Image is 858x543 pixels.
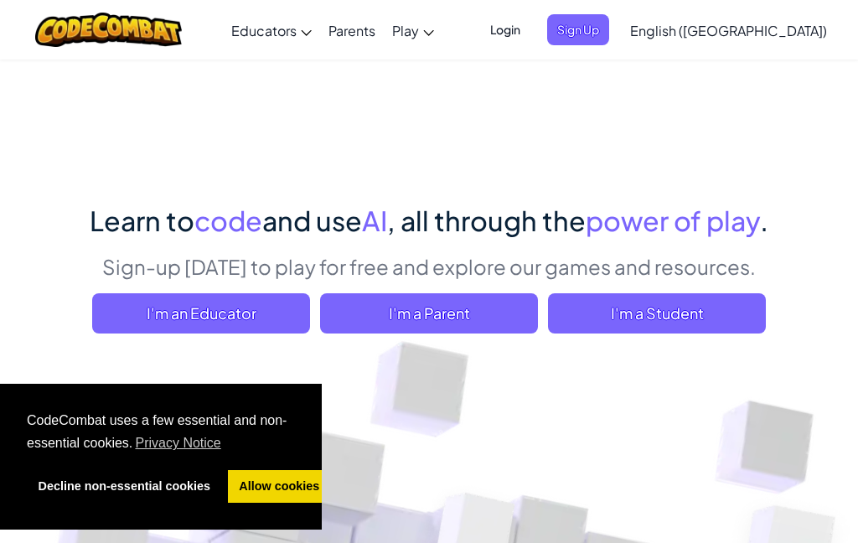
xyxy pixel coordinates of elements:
[27,411,295,456] span: CodeCombat uses a few essential and non-essential cookies.
[387,204,586,237] span: , all through the
[35,13,182,47] img: CodeCombat logo
[194,204,262,237] span: code
[92,293,310,334] a: I'm an Educator
[228,470,331,504] a: allow cookies
[622,8,835,53] a: English ([GEOGRAPHIC_DATA])
[223,8,320,53] a: Educators
[90,204,194,237] span: Learn to
[480,14,530,45] button: Login
[760,204,768,237] span: .
[362,204,387,237] span: AI
[547,14,609,45] button: Sign Up
[90,252,768,281] p: Sign-up [DATE] to play for free and explore our games and resources.
[630,22,827,39] span: English ([GEOGRAPHIC_DATA])
[384,8,442,53] a: Play
[27,470,222,504] a: deny cookies
[586,204,760,237] span: power of play
[548,293,766,334] button: I'm a Student
[132,431,224,456] a: learn more about cookies
[320,293,538,334] a: I'm a Parent
[231,22,297,39] span: Educators
[320,8,384,53] a: Parents
[392,22,419,39] span: Play
[262,204,362,237] span: and use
